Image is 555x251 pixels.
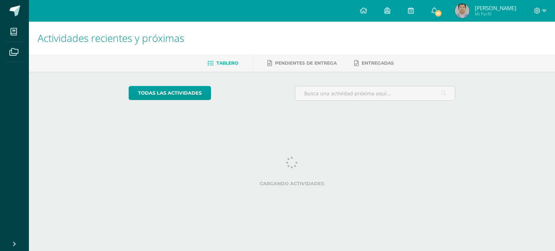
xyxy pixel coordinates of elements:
[475,11,516,17] span: Mi Perfil
[267,57,337,69] a: Pendientes de entrega
[475,4,516,12] span: [PERSON_NAME]
[434,9,442,17] span: 81
[129,86,211,100] a: todas las Actividades
[129,181,456,186] label: Cargando actividades
[295,86,455,100] input: Busca una actividad próxima aquí...
[455,4,469,18] img: 44dd3bf742def46fe40c35bca71ae66c.png
[38,31,184,45] span: Actividades recientes y próximas
[207,57,238,69] a: Tablero
[354,57,394,69] a: Entregadas
[216,60,238,66] span: Tablero
[362,60,394,66] span: Entregadas
[275,60,337,66] span: Pendientes de entrega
